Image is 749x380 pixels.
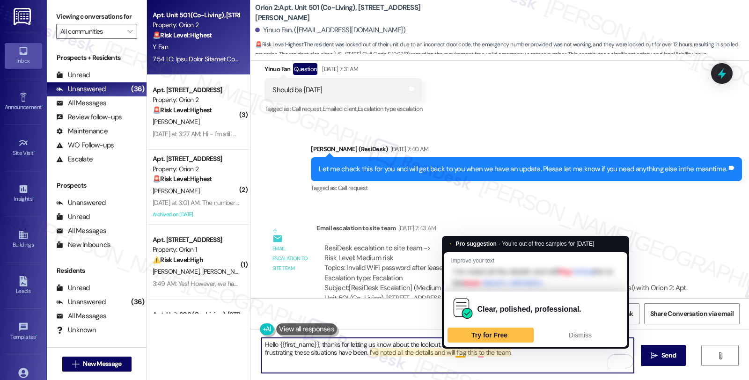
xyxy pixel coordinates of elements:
div: Unknown [56,325,96,335]
div: New Inbounds [56,240,110,250]
div: Tagged as: [311,181,742,195]
div: Escalate [56,154,93,164]
div: Unread [56,283,90,293]
div: Unanswered [56,198,106,208]
div: (36) [129,82,147,96]
div: Property: Orion 2 [153,20,239,30]
span: • [42,102,43,109]
div: All Messages [56,311,106,321]
span: Call request [338,184,367,192]
span: [PERSON_NAME] [153,187,199,195]
div: Question [293,63,318,75]
div: Prospects + Residents [47,53,147,63]
span: Send [661,351,676,360]
i:  [127,28,132,35]
input: All communities [60,24,122,39]
div: Property: Orion 1 [153,245,239,255]
div: Apt. Unit 501 (Co-Living), [STREET_ADDRESS][PERSON_NAME] [153,10,239,20]
div: Property: Orion 2 [153,95,239,105]
div: Yinuo Fan. ([EMAIL_ADDRESS][DOMAIN_NAME]) [255,25,405,35]
div: Apt. [STREET_ADDRESS] [153,235,239,245]
div: Archived on [DATE] [152,209,240,220]
a: Inbox [5,43,42,68]
span: [PERSON_NAME] [202,267,252,276]
span: Emailed client , [323,105,358,113]
strong: 🚨 Risk Level: Highest [255,41,303,48]
div: Email escalation to site team [316,223,699,236]
div: Apt. Unit 308 (Co-Living), [STREET_ADDRESS][PERSON_NAME] [153,310,239,320]
div: Subject: [ResiDesk Escalation] (Medium risk) - Action Needed (Invalid WiFi password after lease r... [324,283,691,303]
strong: ⚠️ Risk Level: High [153,256,203,264]
div: [DATE] at 3:01 AM: The number says disconnected [153,198,289,207]
div: Maintenance [56,126,108,136]
div: All Messages [56,98,106,108]
div: [DATE] 7:40 AM [388,144,429,154]
div: [DATE] at 3:27 AM: Hi - I'm still outside and I really need to get in because I have a movers arr... [153,130,557,138]
a: Insights • [5,181,42,206]
img: ResiDesk Logo [14,8,33,25]
div: Let me check this for you and will get back to you when we have an update. Please let me know if ... [319,164,727,174]
div: [DATE] 7:31 AM [320,64,358,74]
b: Orion 2: Apt. Unit 501 (Co-Living), [STREET_ADDRESS][PERSON_NAME] [255,3,442,23]
div: Apt. [STREET_ADDRESS] [153,154,239,164]
div: Apt. [STREET_ADDRESS] [153,85,239,95]
a: Templates • [5,319,42,344]
i:  [651,352,658,359]
span: [PERSON_NAME] [153,117,199,126]
span: [PERSON_NAME] [153,267,202,276]
div: Review follow-ups [56,112,122,122]
div: [DATE] 7:43 AM [396,223,436,233]
span: Call request , [292,105,323,113]
div: All Messages [56,226,106,236]
div: ResiDesk escalation to site team -> Risk Level: Medium risk Topics: Invalid WiFi password after l... [324,243,691,284]
i:  [72,360,79,368]
i:  [717,352,724,359]
textarea: To enrich screen reader interactions, please activate Accessibility in Grammarly extension settings [261,338,634,373]
button: New Message [62,357,132,372]
div: Unread [56,212,90,222]
div: Unanswered [56,297,106,307]
span: : The resident was locked out of their unit due to an incorrect door code, the emergency number p... [255,40,749,60]
span: • [34,148,35,155]
span: Share Conversation via email [650,309,734,319]
a: Leads [5,273,42,299]
strong: 🚨 Risk Level: Highest [153,175,212,183]
strong: 🚨 Risk Level: Highest [153,31,212,39]
span: • [32,194,34,201]
div: WO Follow-ups [56,140,114,150]
div: Residents [47,266,147,276]
button: Send [641,345,686,366]
div: Unanswered [56,84,106,94]
span: Escalation type escalation [358,105,422,113]
span: Get Conversation Link [568,309,633,319]
div: [PERSON_NAME] (ResiDesk) [311,144,742,157]
a: Site Visit • [5,135,42,161]
div: Unread [56,70,90,80]
div: Prospects [47,181,147,190]
div: (36) [129,295,147,309]
span: New Message [83,359,121,369]
span: • [36,332,37,339]
div: Yinuo Fan [264,63,422,78]
div: Property: Orion 2 [153,164,239,174]
label: Viewing conversations for [56,9,137,24]
button: Share Conversation via email [644,303,740,324]
div: Email escalation to site team [272,244,309,274]
a: Buildings [5,227,42,252]
div: Should be [DATE] [272,85,322,95]
div: Tagged as: [264,102,422,116]
strong: 🚨 Risk Level: Highest [153,106,212,114]
span: Y. Fan [153,43,168,51]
